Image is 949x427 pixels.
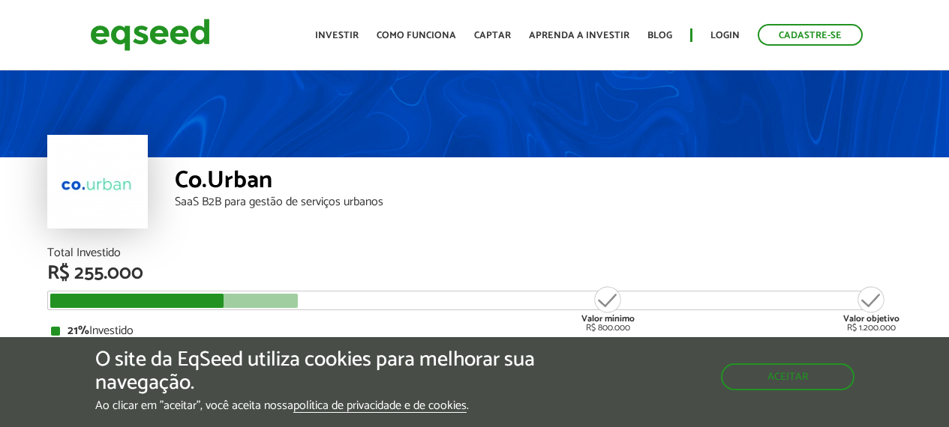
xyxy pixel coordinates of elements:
a: Como funciona [377,31,456,40]
img: EqSeed [90,15,210,55]
button: Aceitar [721,363,854,390]
div: Total Investido [47,247,902,259]
a: política de privacidade e de cookies [293,400,467,413]
strong: Valor objetivo [843,312,899,326]
a: Cadastre-se [758,24,863,46]
a: Captar [474,31,511,40]
a: Aprenda a investir [529,31,629,40]
a: Login [710,31,740,40]
div: Co.Urban [175,169,902,196]
h5: O site da EqSeed utiliza cookies para melhorar sua navegação. [95,348,551,395]
div: Investido [51,325,899,337]
div: R$ 800.000 [580,285,636,333]
strong: Valor mínimo [581,312,635,326]
div: SaaS B2B para gestão de serviços urbanos [175,196,902,208]
a: Investir [315,31,359,40]
div: R$ 255.000 [47,264,902,283]
strong: 21% [68,321,89,341]
a: Blog [647,31,672,40]
p: Ao clicar em "aceitar", você aceita nossa . [95,399,551,413]
div: R$ 1.200.000 [843,285,899,333]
